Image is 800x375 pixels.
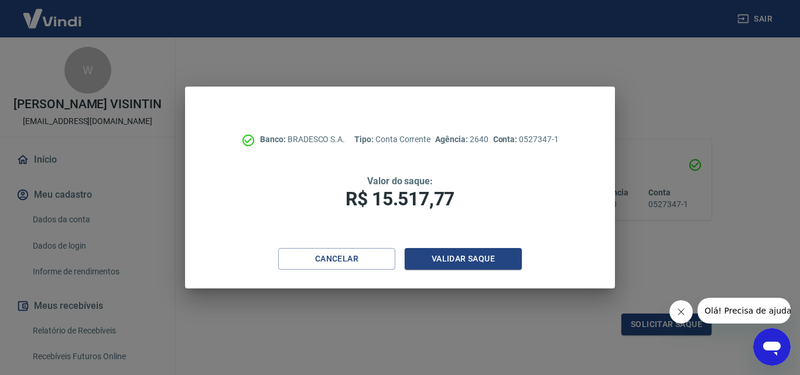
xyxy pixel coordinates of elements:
button: Validar saque [405,248,522,270]
iframe: Mensagem da empresa [698,298,791,324]
span: Conta: [493,135,519,144]
iframe: Botão para abrir a janela de mensagens [753,328,791,366]
span: Olá! Precisa de ajuda? [7,8,98,18]
p: BRADESCO S.A. [260,133,345,146]
p: 0527347-1 [493,133,559,146]
span: Banco: [260,135,288,144]
iframe: Fechar mensagem [669,300,693,324]
button: Cancelar [278,248,395,270]
span: Tipo: [354,135,375,144]
span: R$ 15.517,77 [346,188,454,210]
p: 2640 [435,133,488,146]
span: Valor do saque: [367,176,433,187]
span: Agência: [435,135,470,144]
p: Conta Corrente [354,133,430,146]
